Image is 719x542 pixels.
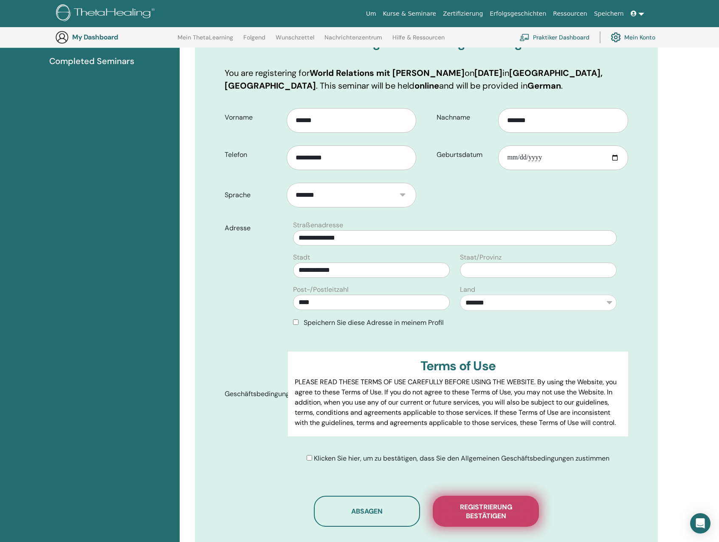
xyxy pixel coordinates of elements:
a: Praktiker Dashboard [519,28,589,47]
p: PLEASE READ THESE TERMS OF USE CAREFULLY BEFORE USING THE WEBSITE. By using the Website, you agre... [295,377,621,428]
h3: Terms of Use [295,358,621,374]
b: World Relations mit [PERSON_NAME] [310,67,465,78]
a: Hilfe & Ressourcen [392,34,445,47]
label: Land [460,285,475,295]
b: [GEOGRAPHIC_DATA], [GEOGRAPHIC_DATA] [225,67,603,91]
label: Nachname [430,109,498,126]
a: Speichern [591,6,627,22]
label: Straßenadresse [293,220,343,230]
h3: My Dashboard [72,33,157,41]
img: chalkboard-teacher.svg [519,34,530,41]
label: Adresse [218,220,288,236]
a: Zertifizierung [440,6,486,22]
span: Speichern Sie diese Adresse in meinem Profil [304,318,444,327]
a: Wunschzettel [276,34,314,47]
button: Absagen [314,496,420,527]
span: Klicken Sie hier, um zu bestätigen, dass Sie den Allgemeinen Geschäftsbedingungen zustimmen [314,454,609,463]
label: Vorname [218,109,286,126]
a: Nachrichtenzentrum [324,34,382,47]
a: Erfolgsgeschichten [486,6,550,22]
label: Staat/Provinz [460,252,502,263]
label: Telefon [218,147,286,163]
label: Geschäftsbedingungen [218,386,288,402]
a: Ressourcen [550,6,590,22]
div: Open Intercom Messenger [690,513,711,534]
a: Mein Konto [611,28,655,47]
a: Mein ThetaLearning [178,34,233,47]
a: Folgend [243,34,265,47]
span: Absagen [351,507,383,516]
h3: Bestätigen Sie Ihre Registrierung [225,35,628,50]
a: Um [363,6,380,22]
span: Completed Seminars [49,55,134,67]
img: generic-user-icon.jpg [55,31,69,44]
p: You are registering for on in . This seminar will be held and will be provided in . [225,67,628,92]
b: [DATE] [474,67,502,78]
button: Registrierung bestätigen [433,496,539,527]
b: online [414,80,439,91]
img: logo.png [56,4,158,23]
label: Geburtsdatum [430,147,498,163]
label: Post-/Postleitzahl [293,285,349,295]
label: Sprache [218,187,286,203]
a: Kurse & Seminare [380,6,440,22]
b: German [527,80,561,91]
label: Stadt [293,252,310,263]
img: cog.svg [611,30,621,45]
span: Registrierung bestätigen [443,503,528,520]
